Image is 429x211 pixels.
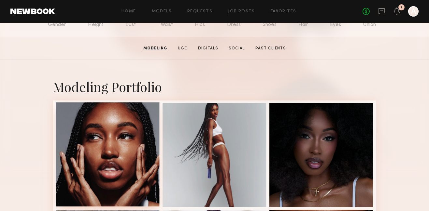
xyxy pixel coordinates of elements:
[53,78,376,95] div: Modeling Portfolio
[228,9,255,14] a: Job Posts
[400,6,403,9] div: 7
[187,9,212,14] a: Requests
[253,46,289,51] a: Past Clients
[175,46,190,51] a: UGC
[195,46,221,51] a: Digitals
[226,46,248,51] a: Social
[141,46,170,51] a: Modeling
[408,6,419,17] a: A
[122,9,136,14] a: Home
[152,9,172,14] a: Models
[271,9,296,14] a: Favorites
